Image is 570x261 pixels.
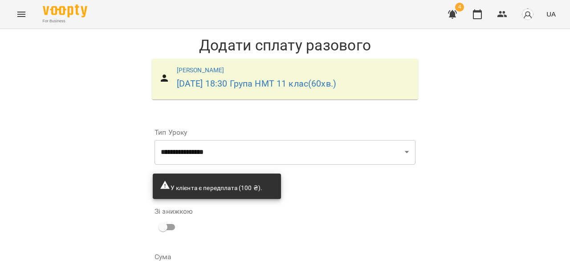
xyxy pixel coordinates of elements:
button: Menu [11,4,32,25]
span: 4 [455,3,464,12]
span: For Business [43,18,87,24]
h1: Додати сплату разового [147,36,423,54]
a: [DATE] 18:30 Група НМТ 11 клас(60хв.) [177,79,337,89]
img: Voopty Logo [43,4,87,17]
label: Зі знижкою [155,208,193,215]
button: UA [543,6,559,22]
img: avatar_s.png [521,8,534,21]
a: [PERSON_NAME] [177,66,224,74]
label: Тип Уроку [155,129,415,136]
label: Сума [155,253,415,261]
span: У клієнта є передплата (100 ₴). [160,184,262,191]
span: UA [546,9,556,19]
